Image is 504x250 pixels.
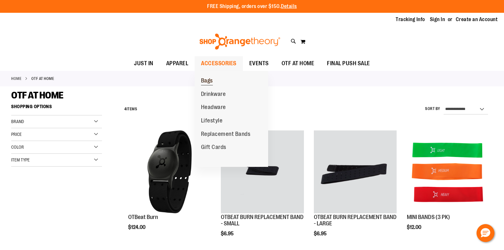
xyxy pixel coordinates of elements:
a: Bags [195,74,219,88]
span: Brand [11,119,24,124]
a: MINI BANDS (3 PK) [407,214,450,220]
span: Drinkware [201,91,226,99]
a: Create an Account [456,16,498,23]
a: Main view of OTBeat Burn 6.0-C [128,130,211,214]
span: Headware [201,104,226,112]
label: Sort By [425,106,440,112]
strong: OTF AT HOME [31,76,54,82]
a: ACCESSORIES [195,56,243,71]
span: APPAREL [166,56,189,71]
span: Price [11,132,22,137]
ul: ACCESSORIES [195,71,268,167]
button: Hello, have a question? Let’s chat. [477,224,494,242]
span: JUST IN [134,56,153,71]
a: OTBEAT BURN REPLACEMENT BAND - SMALL [221,130,304,214]
a: FINAL PUSH SALE [321,56,376,71]
span: EVENTS [249,56,269,71]
a: JUST IN [128,56,160,71]
div: product [125,127,214,246]
span: ACCESSORIES [201,56,236,71]
span: OTF AT HOME [11,90,64,101]
a: Tracking Info [396,16,425,23]
span: $12.00 [407,224,422,230]
a: Gift Cards [195,141,233,154]
a: OTBeat Burn [128,214,158,220]
span: Bags [201,77,213,85]
span: Replacement Bands [201,131,251,139]
h2: Items [124,104,137,114]
a: Details [281,4,297,9]
img: Main view of OTBeat Burn 6.0-C [128,130,211,213]
span: Gift Cards [201,144,226,152]
span: Item Type [11,157,30,162]
p: FREE Shipping, orders over $150. [207,3,297,10]
a: OTBEAT BURN REPLACEMENT BAND - LARGE [314,214,397,227]
div: product [404,127,493,246]
span: OTF AT HOME [282,56,314,71]
strong: Shopping Options [11,101,102,115]
a: OTBEAT BURN REPLACEMENT BAND - SMALL [221,214,304,227]
img: MINI BANDS (3 PK) [407,130,490,213]
a: APPAREL [160,56,195,71]
a: OTBEAT BURN REPLACEMENT BAND - LARGE [314,130,397,214]
a: EVENTS [243,56,275,71]
a: MINI BANDS (3 PK) [407,130,490,214]
span: FINAL PUSH SALE [327,56,370,71]
img: OTBEAT BURN REPLACEMENT BAND - SMALL [221,130,304,213]
span: Lifestyle [201,117,223,125]
a: Lifestyle [195,114,229,128]
a: Drinkware [195,88,232,101]
span: $124.00 [128,224,146,230]
a: Replacement Bands [195,128,257,141]
a: Sign In [430,16,445,23]
a: Home [11,76,21,82]
img: Shop Orangetheory [198,34,281,50]
span: Color [11,145,24,150]
img: OTBEAT BURN REPLACEMENT BAND - LARGE [314,130,397,213]
a: OTF AT HOME [275,56,321,71]
span: 4 [124,107,127,111]
span: $6.95 [221,231,235,237]
span: $6.95 [314,231,328,237]
a: Headware [195,101,232,114]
